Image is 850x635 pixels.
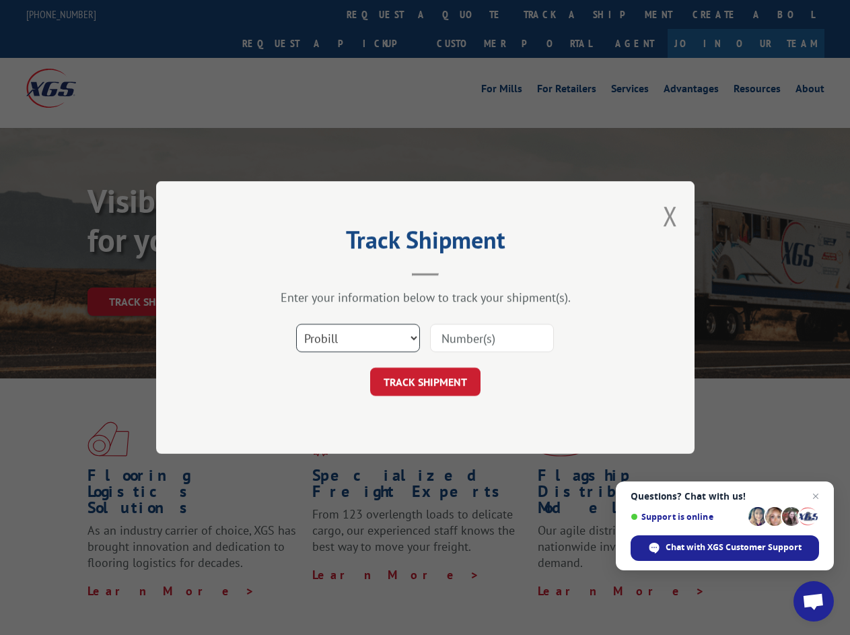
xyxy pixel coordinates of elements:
[631,535,819,561] div: Chat with XGS Customer Support
[430,324,554,352] input: Number(s)
[793,581,834,622] div: Open chat
[223,230,627,256] h2: Track Shipment
[631,491,819,502] span: Questions? Chat with us!
[631,512,744,522] span: Support is online
[808,488,824,504] span: Close chat
[663,198,678,234] button: Close modal
[666,541,802,554] span: Chat with XGS Customer Support
[223,290,627,305] div: Enter your information below to track your shipment(s).
[370,368,481,396] button: TRACK SHIPMENT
